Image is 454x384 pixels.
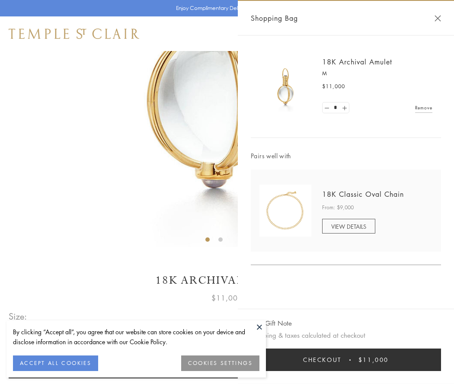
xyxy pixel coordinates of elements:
[259,61,311,112] img: 18K Archival Amulet
[415,103,432,112] a: Remove
[322,69,432,78] p: M
[322,219,375,234] a: VIEW DETAILS
[322,57,392,67] a: 18K Archival Amulet
[340,102,348,113] a: Set quantity to 2
[322,189,404,199] a: 18K Classic Oval Chain
[322,82,345,91] span: $11,000
[323,102,331,113] a: Set quantity to 0
[9,29,139,39] img: Temple St. Clair
[181,355,259,371] button: COOKIES SETTINGS
[251,349,441,371] button: Checkout $11,000
[251,151,441,161] span: Pairs well with
[13,355,98,371] button: ACCEPT ALL COOKIES
[435,15,441,22] button: Close Shopping Bag
[251,318,292,329] button: Add Gift Note
[13,327,259,347] div: By clicking “Accept all”, you agree that our website can store cookies on your device and disclos...
[259,185,311,237] img: N88865-OV18
[331,222,366,230] span: VIEW DETAILS
[211,292,243,304] span: $11,000
[303,355,342,365] span: Checkout
[9,273,445,288] h1: 18K Archival Amulet
[251,330,441,341] p: Shipping & taxes calculated at checkout
[176,4,274,13] p: Enjoy Complimentary Delivery & Returns
[251,13,298,24] span: Shopping Bag
[358,355,389,365] span: $11,000
[322,203,354,212] span: From: $9,000
[9,309,28,323] span: Size:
